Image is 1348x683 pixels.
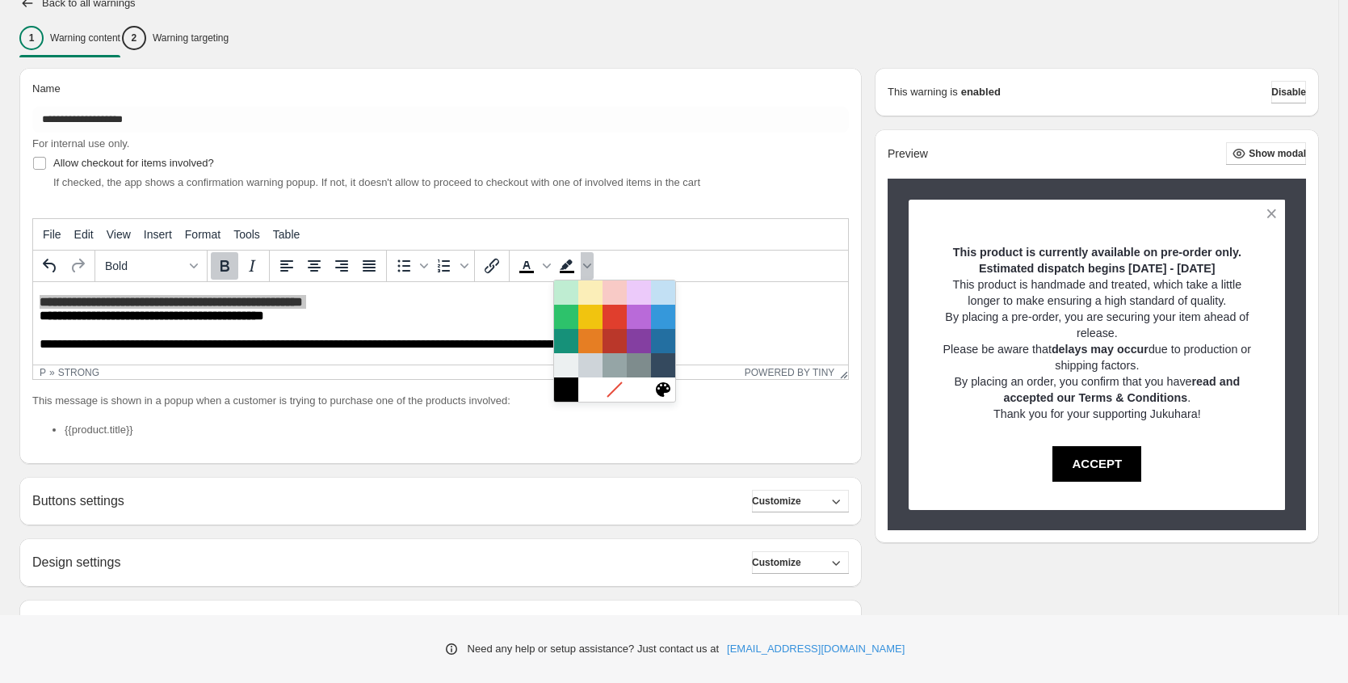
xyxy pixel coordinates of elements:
[65,422,849,438] li: {{product.title}}
[578,377,603,402] div: White
[651,329,675,353] div: Dark Blue
[627,353,651,377] div: Dark Gray
[390,252,430,280] div: Bullet list
[478,252,506,280] button: Insert/edit link
[554,329,578,353] div: Dark Turquoise
[627,329,651,353] div: Dark Purple
[19,21,120,55] button: 1Warning content
[578,329,603,353] div: Orange
[53,176,700,188] span: If checked, the app shows a confirmation warning popup. If not, it doesn't allow to proceed to ch...
[74,228,94,241] span: Edit
[122,21,229,55] button: 2Warning targeting
[578,353,603,377] div: Medium Gray
[513,252,553,280] div: Text color
[937,373,1258,406] p: By placing an order, you confirm that you have .
[58,367,99,378] div: strong
[273,228,300,241] span: Table
[554,305,578,329] div: Green
[953,246,1241,259] strong: This product is currently available on pre-order only.
[33,282,848,365] iframe: Rich Text Area
[603,280,627,305] div: Light Red
[888,84,958,100] p: This warning is
[553,252,594,280] div: Background color
[1052,446,1141,482] button: ACCEPT
[144,228,172,241] span: Insert
[627,305,651,329] div: Purple
[328,252,355,280] button: Align right
[300,252,328,280] button: Align center
[651,305,675,329] div: Blue
[603,353,627,377] div: Gray
[752,490,849,512] button: Customize
[1226,142,1306,165] button: Show modal
[1249,147,1306,160] span: Show modal
[627,280,651,305] div: Light Purple
[1271,86,1306,99] span: Disable
[651,353,675,377] div: Navy Blue
[53,157,214,169] span: Allow checkout for items involved?
[430,252,471,280] div: Numbered list
[752,495,801,508] span: Customize
[888,147,928,161] h2: Preview
[64,252,91,280] button: Redo
[745,367,835,378] a: Powered by Tiny
[50,32,120,44] p: Warning content
[32,554,120,570] h2: Design settings
[238,252,266,280] button: Italic
[603,377,627,402] div: Remove color
[105,259,184,272] span: Bold
[32,393,849,409] p: This message is shown in a popup when a customer is trying to purchase one of the products involved:
[43,228,61,241] span: File
[99,252,204,280] button: Formats
[937,276,1258,309] p: This product is handmade and treated, which take a little longer to make ensuring a high standard...
[32,82,61,95] span: Name
[834,365,848,379] div: Resize
[1052,343,1149,356] strong: delays may occur
[578,305,603,329] div: Yellow
[651,280,675,305] div: Light Blue
[603,305,627,329] div: Red
[32,493,124,508] h2: Buttons settings
[578,280,603,305] div: Light Yellow
[19,26,44,50] div: 1
[961,84,1001,100] strong: enabled
[937,406,1258,422] p: Thank you for your supporting Jukuhara!
[32,614,128,626] span: Special line item text
[937,309,1258,373] p: By placing a pre-order, you are securing your item ahead of release. Please be aware that due to ...
[122,26,146,50] div: 2
[651,377,675,402] button: Custom color
[185,228,220,241] span: Format
[554,353,578,377] div: Light Gray
[153,32,229,44] p: Warning targeting
[49,367,55,378] div: »
[727,641,905,657] a: [EMAIL_ADDRESS][DOMAIN_NAME]
[554,377,578,402] div: Black
[1271,81,1306,103] button: Disable
[40,367,46,378] div: p
[211,252,238,280] button: Bold
[603,329,627,353] div: Dark Red
[233,228,260,241] span: Tools
[752,556,801,569] span: Customize
[355,252,383,280] button: Justify
[752,551,849,574] button: Customize
[979,262,1216,275] strong: Estimated dispatch begins [DATE] - [DATE]
[554,280,578,305] div: Light Green
[273,252,300,280] button: Align left
[6,13,808,167] body: Rich Text Area. Press ALT-0 for help.
[32,137,129,150] span: For internal use only.
[36,252,64,280] button: Undo
[107,228,131,241] span: View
